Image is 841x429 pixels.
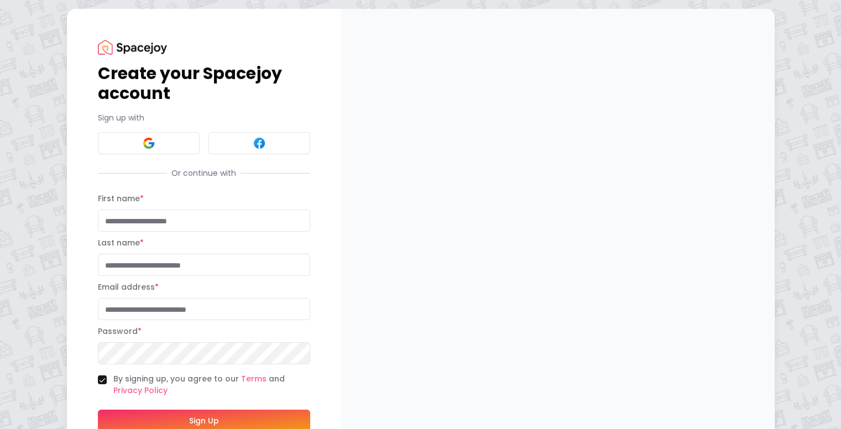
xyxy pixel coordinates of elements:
label: Last name [98,237,144,248]
a: Terms [241,373,267,384]
label: Password [98,326,142,337]
p: Sign up with [98,112,310,123]
img: Facebook signin [253,137,266,150]
img: Spacejoy Logo [98,40,167,55]
label: Email address [98,281,159,292]
h1: Create your Spacejoy account [98,64,310,103]
label: First name [98,193,144,204]
label: By signing up, you agree to our and [113,373,310,396]
a: Privacy Policy [113,385,168,396]
span: Or continue with [167,168,241,179]
img: Google signin [142,137,155,150]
